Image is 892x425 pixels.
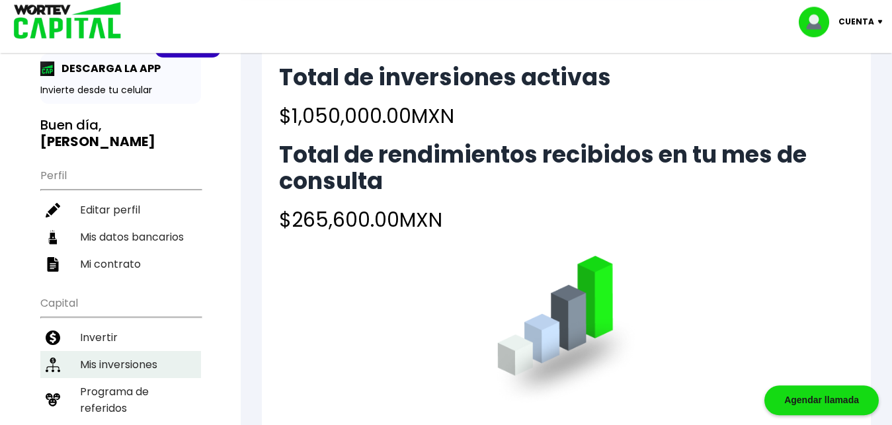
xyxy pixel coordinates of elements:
[279,101,611,131] h4: $1,050,000.00 MXN
[40,117,201,150] h3: Buen día,
[46,230,60,245] img: datos-icon.10cf9172.svg
[46,358,60,372] img: inversiones-icon.6695dc30.svg
[799,7,838,37] img: profile-image
[40,324,201,351] a: Invertir
[40,161,201,278] ul: Perfil
[46,257,60,272] img: contrato-icon.f2db500c.svg
[40,61,55,76] img: app-icon
[40,351,201,378] a: Mis inversiones
[46,393,60,407] img: recomiendanos-icon.9b8e9327.svg
[874,20,892,24] img: icon-down
[40,132,155,151] b: [PERSON_NAME]
[55,60,161,77] p: DESCARGA LA APP
[838,12,874,32] p: Cuenta
[279,64,611,91] h2: Total de inversiones activas
[40,251,201,278] a: Mi contrato
[46,203,60,217] img: editar-icon.952d3147.svg
[40,378,201,422] a: Programa de referidos
[40,83,201,97] p: Invierte desde tu celular
[40,196,201,223] a: Editar perfil
[279,141,854,194] h2: Total de rendimientos recibidos en tu mes de consulta
[764,385,879,415] div: Agendar llamada
[46,330,60,345] img: invertir-icon.b3b967d7.svg
[491,256,641,406] img: grafica.516fef24.png
[279,205,854,235] h4: $265,600.00 MXN
[40,223,201,251] a: Mis datos bancarios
